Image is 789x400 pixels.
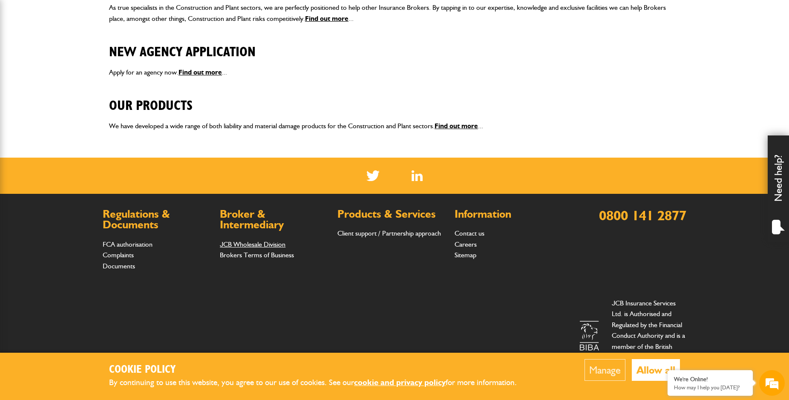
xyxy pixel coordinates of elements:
a: FCA authorisation [103,240,153,248]
a: Client support / Partnership approach [337,229,441,237]
img: Linked In [412,170,423,181]
a: Brokers Terms of Business [220,251,294,259]
img: Twitter [366,170,380,181]
a: cookie and privacy policy [354,377,446,387]
h2: Regulations & Documents [103,209,211,230]
h2: Products & Services [337,209,446,220]
p: As true specialists in the Construction and Plant sectors, we are perfectly positioned to help ot... [109,2,680,24]
a: Careers [455,240,477,248]
p: By continuing to use this website, you agree to our use of cookies. See our for more information. [109,376,531,389]
a: 0800 141 2877 [599,207,686,224]
h2: Our Products [109,85,680,114]
button: Allow all [632,359,680,381]
a: Find out more [305,14,348,23]
button: Manage [585,359,625,381]
a: Documents [103,262,135,270]
a: Find out more [179,68,222,76]
p: We have developed a wide range of both liability and material damage products for the Constructio... [109,121,680,132]
a: Sitemap [455,251,476,259]
h2: Information [455,209,563,220]
p: Apply for an agency now. ... [109,67,680,78]
div: We're Online! [674,376,746,383]
h2: New Agency Application [109,31,680,60]
p: How may I help you today? [674,384,746,391]
a: Complaints [103,251,134,259]
a: Find out more [435,122,478,130]
p: JCB Insurance Services Ltd. is Authorised and Regulated by the Financial Conduct Authority and is... [612,298,686,374]
a: Contact us [455,229,484,237]
div: Need help? [768,135,789,242]
h2: Cookie Policy [109,363,531,377]
a: LinkedIn [412,170,423,181]
a: JCB Wholesale Division [220,240,285,248]
h2: Broker & Intermediary [220,209,328,230]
